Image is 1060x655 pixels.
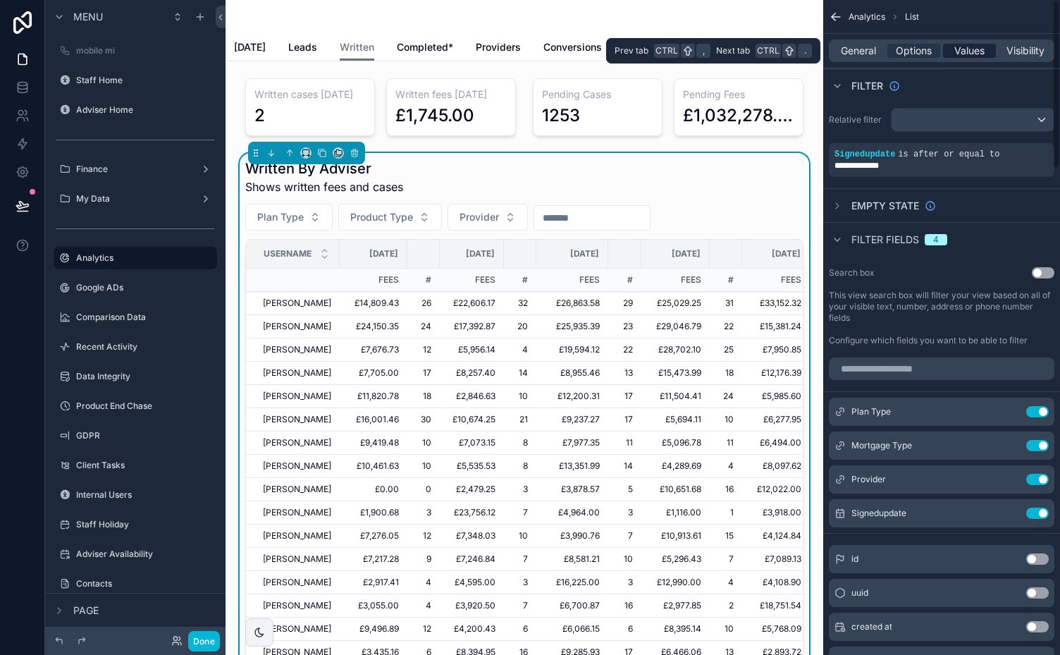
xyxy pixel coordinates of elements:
td: £2,846.63 [440,385,504,408]
td: 3 [608,571,641,594]
td: # [407,269,440,292]
td: 17 [407,362,440,385]
td: £10,461.63 [340,455,407,478]
td: 2 [710,594,742,618]
span: Ctrl [654,44,679,58]
td: 29 [608,292,641,315]
a: Adviser Home [54,99,217,121]
td: £1,116.00 [641,501,710,525]
td: £5,956.14 [440,338,504,362]
td: 26 [407,292,440,315]
td: £7,705.00 [340,362,407,385]
td: £28,702.10 [641,338,710,362]
td: £12,022.00 [742,478,810,501]
td: £6,700.87 [536,594,608,618]
td: £7,348.03 [440,525,504,548]
td: 24 [710,385,742,408]
span: Written [340,40,374,54]
div: 4 [933,234,939,245]
span: Provider [460,210,499,224]
td: 25 [710,338,742,362]
td: 14 [504,362,536,385]
td: 4 [710,455,742,478]
td: £5,096.78 [641,431,710,455]
td: £8,097.62 [742,455,810,478]
label: Internal Users [76,489,214,501]
label: My Data [76,193,195,204]
label: mobile mi [76,45,214,56]
td: 9 [407,548,440,571]
td: 6 [608,618,641,641]
label: Product End Chase [76,400,214,412]
td: 12 [407,525,440,548]
td: £7,977.35 [536,431,608,455]
td: £5,535.53 [440,455,504,478]
a: Comparison Data [54,306,217,329]
span: Plan Type [257,210,304,224]
td: 11 [710,431,742,455]
a: GDPR [54,424,217,447]
td: 3 [407,501,440,525]
td: # [504,269,536,292]
td: Fees [536,269,608,292]
td: £6,277.95 [742,408,810,431]
span: id [851,553,858,565]
td: £3,990.76 [536,525,608,548]
td: £14,809.43 [340,292,407,315]
td: 7 [504,548,536,571]
td: £15,381.24 [742,315,810,338]
span: Providers [476,40,521,54]
td: £8,257.40 [440,362,504,385]
td: 3 [504,571,536,594]
td: £10,913.61 [641,525,710,548]
td: £5,985.60 [742,385,810,408]
label: Configure which fields you want to be able to filter [829,335,1028,346]
td: [PERSON_NAME] [246,431,340,455]
td: £3,878.57 [536,478,608,501]
td: £4,289.69 [641,455,710,478]
td: 4 [407,594,440,618]
td: £25,029.25 [641,292,710,315]
td: 17 [608,408,641,431]
td: 10 [407,431,440,455]
td: 32 [504,292,536,315]
span: Empty state [851,199,919,213]
td: 6 [504,618,536,641]
td: £12,990.00 [641,571,710,594]
td: £11,504.41 [641,385,710,408]
h1: Written By Adviser [245,159,403,178]
a: Data Integrity [54,365,217,388]
td: £25,935.39 [536,315,608,338]
span: [DATE] [234,40,266,54]
td: 16 [710,478,742,501]
td: £9,419.48 [340,431,407,455]
td: Fees [440,269,504,292]
span: Signedupdate [851,508,906,519]
a: Staff Home [54,69,217,92]
td: 12 [407,618,440,641]
td: £22,606.17 [440,292,504,315]
td: 10 [710,408,742,431]
a: Providers [476,35,521,63]
a: Recent Activity [54,336,217,358]
a: Adviser Availability [54,543,217,565]
td: 24 [407,315,440,338]
td: 7 [710,548,742,571]
td: 13 [608,362,641,385]
td: 16 [608,594,641,618]
a: Completed* [397,35,453,63]
td: 5 [608,478,641,501]
a: Written [340,35,374,61]
td: £7,950.85 [742,338,810,362]
span: Leads [288,40,317,54]
td: 3 [608,501,641,525]
span: is after or equal to [898,149,999,159]
span: Plan Type [851,406,891,417]
span: Filter [851,79,883,93]
td: £12,200.31 [536,385,608,408]
td: 18 [407,385,440,408]
td: 11 [608,431,641,455]
td: £11,820.78 [340,385,407,408]
td: £13,351.99 [536,455,608,478]
td: £2,917.41 [340,571,407,594]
